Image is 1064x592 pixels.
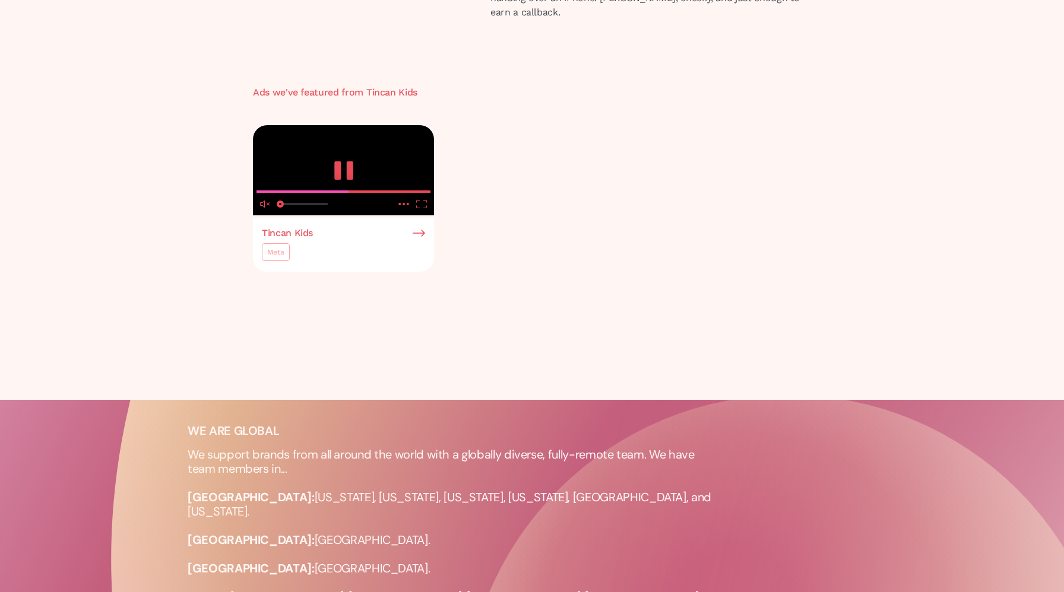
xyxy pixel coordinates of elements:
h3: Tincan Kids [366,87,417,98]
strong: [GEOGRAPHIC_DATA]: [188,489,315,505]
strong: [GEOGRAPHIC_DATA]: [188,561,315,576]
a: Tincan Kids [262,228,425,238]
p: WE ARE GLOBAL [188,424,437,438]
h3: Ads we've featured from [253,87,366,98]
strong: [GEOGRAPHIC_DATA]: [188,532,315,548]
a: Meta [262,243,290,261]
h3: Tincan Kids [262,228,313,238]
div: Meta [267,246,284,258]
